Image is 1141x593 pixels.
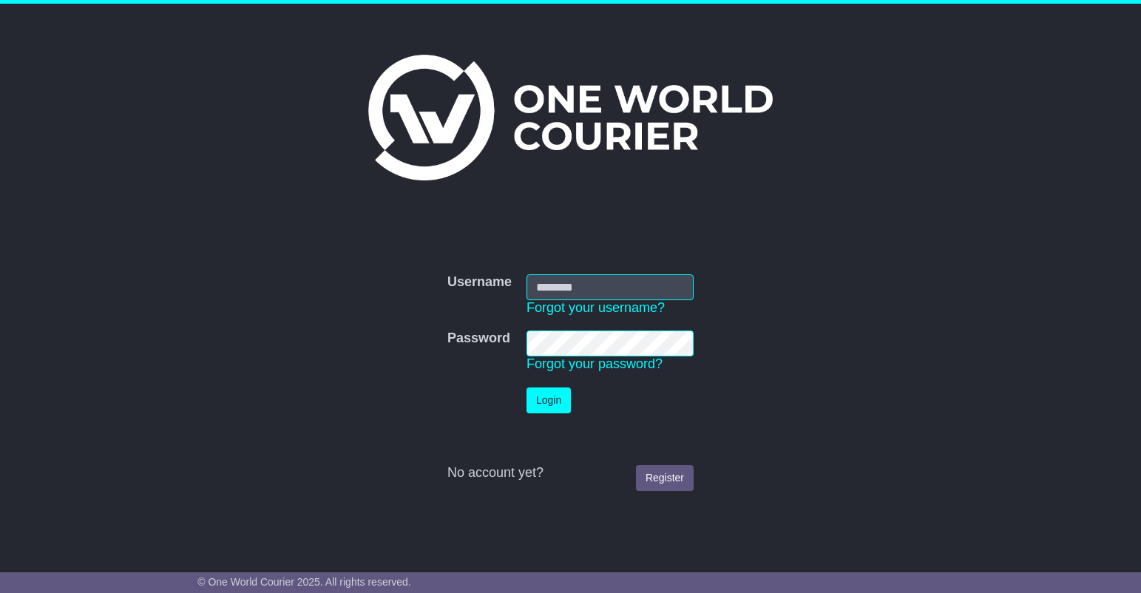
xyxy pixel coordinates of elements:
[527,387,571,413] button: Login
[197,576,411,588] span: © One World Courier 2025. All rights reserved.
[527,356,663,371] a: Forgot your password?
[527,300,665,315] a: Forgot your username?
[636,465,694,491] a: Register
[447,331,510,347] label: Password
[447,274,512,291] label: Username
[447,465,694,481] div: No account yet?
[368,55,772,180] img: One World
